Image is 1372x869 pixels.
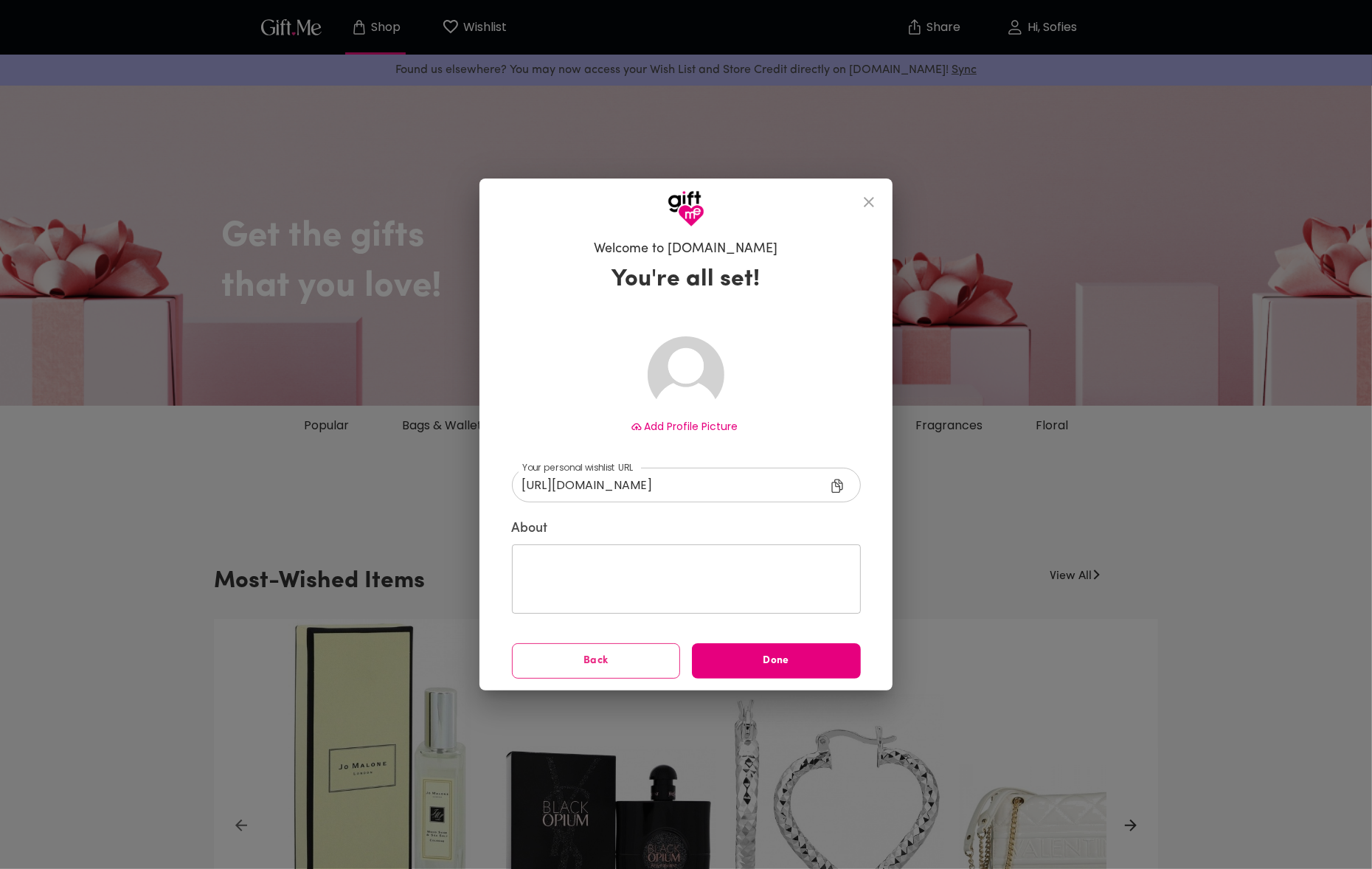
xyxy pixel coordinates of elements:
img: Avatar [648,336,724,413]
h3: You're all set! [612,265,761,294]
button: Done [692,643,861,679]
span: Back [513,653,680,669]
button: close [851,184,887,220]
img: GiftMe Logo [668,190,704,227]
span: Add Profile Picture [645,419,738,434]
h6: Welcome to [DOMAIN_NAME] [595,240,778,258]
span: Done [692,653,861,669]
button: Back [512,643,681,679]
label: About [512,520,861,538]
